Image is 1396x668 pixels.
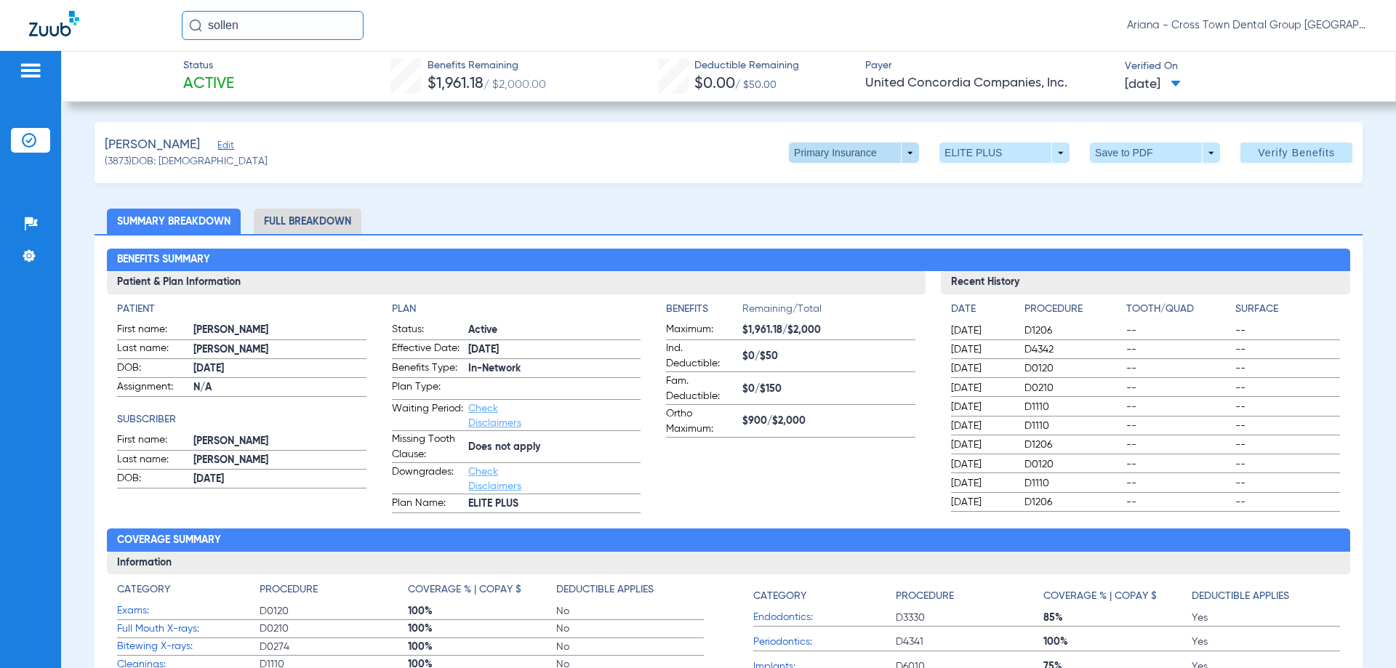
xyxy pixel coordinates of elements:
[107,552,1349,575] h3: Information
[753,610,896,625] span: Endodontics:
[1192,589,1289,604] h4: Deductible Applies
[556,582,654,597] h4: Deductible Applies
[1024,438,1121,452] span: D1206
[1024,323,1121,338] span: D1206
[1126,361,1230,376] span: --
[951,381,1012,395] span: [DATE]
[1043,589,1157,604] h4: Coverage % | Copay $
[260,640,408,654] span: D0274
[951,438,1012,452] span: [DATE]
[392,361,463,378] span: Benefits Type:
[117,471,188,488] span: DOB:
[666,374,737,404] span: Fam. Deductible:
[468,403,521,428] a: Check Disclaimers
[865,58,1112,73] span: Payer
[789,142,919,163] button: Primary Insurance
[468,361,641,377] span: In-Network
[896,611,1044,625] span: D3330
[951,419,1012,433] span: [DATE]
[408,604,556,619] span: 100%
[1024,495,1121,510] span: D1206
[1235,438,1339,452] span: --
[1235,323,1339,338] span: --
[1192,582,1340,609] app-breakdown-title: Deductible Applies
[556,640,705,654] span: No
[1240,142,1352,163] button: Verify Benefits
[484,79,546,91] span: / $2,000.00
[939,142,1070,163] button: ELITE PLUS
[117,379,188,397] span: Assignment:
[694,76,735,92] span: $0.00
[392,432,463,462] span: Missing Tooth Clause:
[1126,438,1230,452] span: --
[1126,476,1230,491] span: --
[753,582,896,609] app-breakdown-title: Category
[896,589,954,604] h4: Procedure
[217,140,230,154] span: Edit
[1258,147,1335,158] span: Verify Benefits
[254,209,361,234] li: Full Breakdown
[1043,582,1192,609] app-breakdown-title: Coverage % | Copay $
[1126,400,1230,414] span: --
[183,58,234,73] span: Status
[117,432,188,450] span: First name:
[392,464,463,494] span: Downgrades:
[951,323,1012,338] span: [DATE]
[951,361,1012,376] span: [DATE]
[117,341,188,358] span: Last name:
[392,322,463,339] span: Status:
[428,58,546,73] span: Benefits Remaining
[105,136,200,154] span: [PERSON_NAME]
[193,361,366,377] span: [DATE]
[951,457,1012,472] span: [DATE]
[1024,361,1121,376] span: D0120
[468,467,521,491] a: Check Disclaimers
[1192,611,1340,625] span: Yes
[1024,476,1121,491] span: D1110
[182,11,364,40] input: Search for patients
[408,582,556,603] app-breakdown-title: Coverage % | Copay $
[260,582,408,603] app-breakdown-title: Procedure
[1235,342,1339,357] span: --
[1125,59,1372,74] span: Verified On
[29,11,79,36] img: Zuub Logo
[1024,381,1121,395] span: D0210
[193,380,366,395] span: N/A
[408,640,556,654] span: 100%
[260,604,408,619] span: D0120
[193,472,366,487] span: [DATE]
[753,635,896,650] span: Periodontics:
[1127,18,1367,33] span: Ariana - Cross Town Dental Group [GEOGRAPHIC_DATA]
[1235,302,1339,317] h4: Surface
[392,379,463,399] span: Plan Type:
[896,582,1044,609] app-breakdown-title: Procedure
[117,603,260,619] span: Exams:
[260,582,318,597] h4: Procedure
[742,382,915,397] span: $0/$150
[1024,342,1121,357] span: D4342
[1126,457,1230,472] span: --
[742,302,915,322] span: Remaining/Total
[468,440,641,455] span: Does not apply
[183,74,234,94] span: Active
[951,400,1012,414] span: [DATE]
[1235,495,1339,510] span: --
[951,302,1012,322] app-breakdown-title: Date
[1126,495,1230,510] span: --
[1126,381,1230,395] span: --
[117,412,366,427] h4: Subscriber
[1323,598,1396,668] iframe: Chat Widget
[556,582,705,603] app-breakdown-title: Deductible Applies
[1090,142,1220,163] button: Save to PDF
[408,621,556,636] span: 100%
[193,434,366,449] span: [PERSON_NAME]
[1192,635,1340,649] span: Yes
[193,453,366,468] span: [PERSON_NAME]
[951,476,1012,491] span: [DATE]
[742,414,915,429] span: $900/$2,000
[392,302,641,317] app-breakdown-title: Plan
[1235,400,1339,414] span: --
[1126,419,1230,433] span: --
[193,342,366,358] span: [PERSON_NAME]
